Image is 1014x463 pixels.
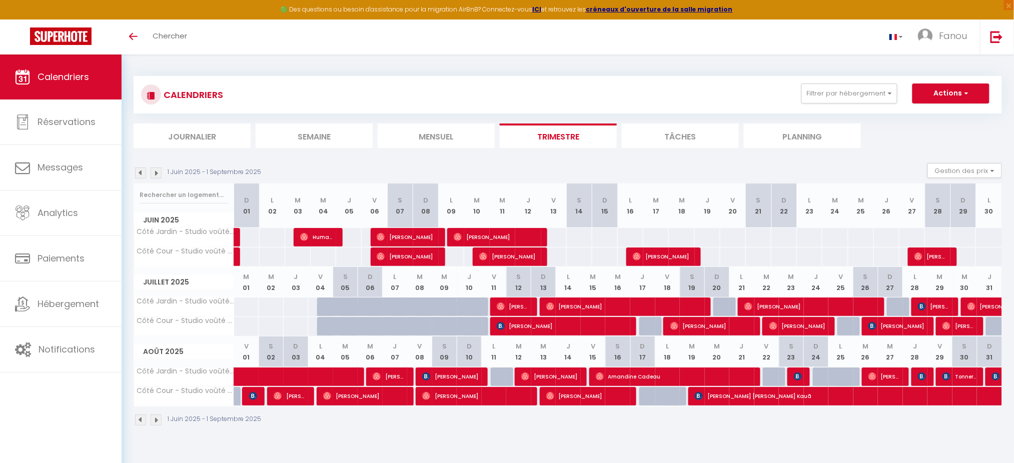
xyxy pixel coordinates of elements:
[771,183,797,228] th: 22
[284,267,309,297] th: 03
[832,195,838,205] abbr: M
[962,272,968,281] abbr: M
[442,341,447,351] abbr: S
[271,195,274,205] abbr: L
[342,341,348,351] abbr: M
[782,195,787,205] abbr: D
[467,272,471,281] abbr: J
[413,183,439,228] th: 08
[343,272,348,281] abbr: S
[858,195,864,205] abbr: M
[910,195,914,205] abbr: V
[506,267,531,297] th: 12
[769,316,829,335] span: [PERSON_NAME]
[744,297,880,316] span: [PERSON_NAME]
[482,336,507,367] th: 11
[643,183,669,228] th: 17
[987,272,991,281] abbr: J
[971,418,1006,455] iframe: Chat
[526,195,530,205] abbr: J
[393,272,396,281] abbr: L
[937,272,943,281] abbr: M
[977,267,1002,297] th: 31
[952,336,977,367] th: 30
[422,367,482,386] span: [PERSON_NAME]
[333,336,358,367] th: 05
[744,123,861,148] li: Planning
[136,387,236,394] span: Côté Cour - Studio voûté by [PERSON_NAME] Conciergerie
[274,386,308,405] span: [PERSON_NAME]
[321,195,327,205] abbr: M
[506,336,531,367] th: 12
[492,272,496,281] abbr: V
[464,183,490,228] th: 10
[497,297,531,316] span: [PERSON_NAME]
[690,272,694,281] abbr: S
[38,206,78,219] span: Analytics
[136,247,236,255] span: Côté Cour - Studio voûté by [PERSON_NAME] Conciergerie
[695,183,720,228] th: 19
[670,316,755,335] span: [PERSON_NAME]
[641,272,645,281] abbr: J
[295,195,301,205] abbr: M
[848,183,874,228] th: 25
[311,183,336,228] th: 04
[788,272,794,281] abbr: M
[720,183,746,228] th: 20
[541,272,546,281] abbr: D
[878,267,903,297] th: 27
[260,183,285,228] th: 02
[454,227,539,246] span: [PERSON_NAME]
[581,336,606,367] th: 15
[383,336,408,367] th: 07
[828,336,853,367] th: 25
[284,336,309,367] th: 03
[629,195,632,205] abbr: L
[839,272,843,281] abbr: V
[935,195,940,205] abbr: S
[546,297,708,316] span: [PERSON_NAME]
[633,247,692,266] span: [PERSON_NAME]
[592,183,618,228] th: 15
[134,344,234,359] span: Août 2025
[450,195,453,205] abbr: L
[918,297,952,316] span: [PERSON_NAME]
[136,367,236,375] span: Côté Jardin - Studio voûté by [PERSON_NAME] Conciergerie
[515,183,541,228] th: 12
[358,267,383,297] th: 06
[308,267,333,297] th: 04
[294,272,298,281] abbr: J
[407,267,432,297] th: 08
[377,227,436,246] span: [PERSON_NAME]
[689,341,695,351] abbr: M
[789,341,793,351] abbr: S
[605,267,630,297] th: 16
[417,272,423,281] abbr: M
[884,195,888,205] abbr: J
[407,336,432,367] th: 08
[754,336,779,367] th: 22
[136,228,236,235] span: Côté Jardin - Studio voûté by [PERSON_NAME] Conciergerie
[457,336,482,367] th: 10
[308,336,333,367] th: 04
[323,386,408,405] span: [PERSON_NAME]
[962,341,967,351] abbr: S
[168,167,261,177] p: 1 Juin 2025 - 1 Septembre 2025
[521,367,581,386] span: [PERSON_NAME]
[887,341,893,351] abbr: M
[490,183,515,228] th: 11
[853,336,878,367] th: 26
[268,272,274,281] abbr: M
[913,341,917,351] abbr: J
[640,341,645,351] abbr: D
[318,272,323,281] abbr: V
[655,336,680,367] th: 18
[586,5,733,13] a: créneaux d'ouverture de la salle migration
[665,272,670,281] abbr: V
[714,341,720,351] abbr: M
[918,367,926,386] span: [PERSON_NAME]
[168,414,261,424] p: 1 Juin 2025 - 1 Septembre 2025
[910,19,980,54] a: ... Fanou
[630,336,655,367] th: 17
